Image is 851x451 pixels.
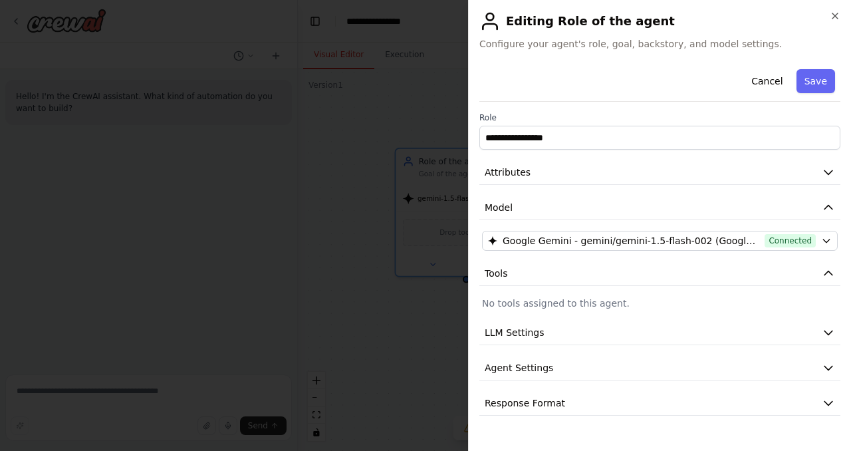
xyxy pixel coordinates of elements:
[485,396,565,410] span: Response Format
[482,297,838,310] p: No tools assigned to this agent.
[485,326,545,339] span: LLM Settings
[485,361,553,375] span: Agent Settings
[485,267,508,280] span: Tools
[765,234,816,247] span: Connected
[796,69,835,93] button: Save
[485,166,531,179] span: Attributes
[503,234,759,247] span: Google Gemini - gemini/gemini-1.5-flash-002 (Google - Gemini)
[479,112,840,123] label: Role
[479,321,840,345] button: LLM Settings
[479,356,840,380] button: Agent Settings
[482,231,838,251] button: Google Gemini - gemini/gemini-1.5-flash-002 (Google - Gemini)Connected
[743,69,790,93] button: Cancel
[479,160,840,185] button: Attributes
[479,261,840,286] button: Tools
[479,391,840,416] button: Response Format
[479,37,840,51] span: Configure your agent's role, goal, backstory, and model settings.
[479,196,840,220] button: Model
[485,201,513,214] span: Model
[479,11,840,32] h2: Editing Role of the agent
